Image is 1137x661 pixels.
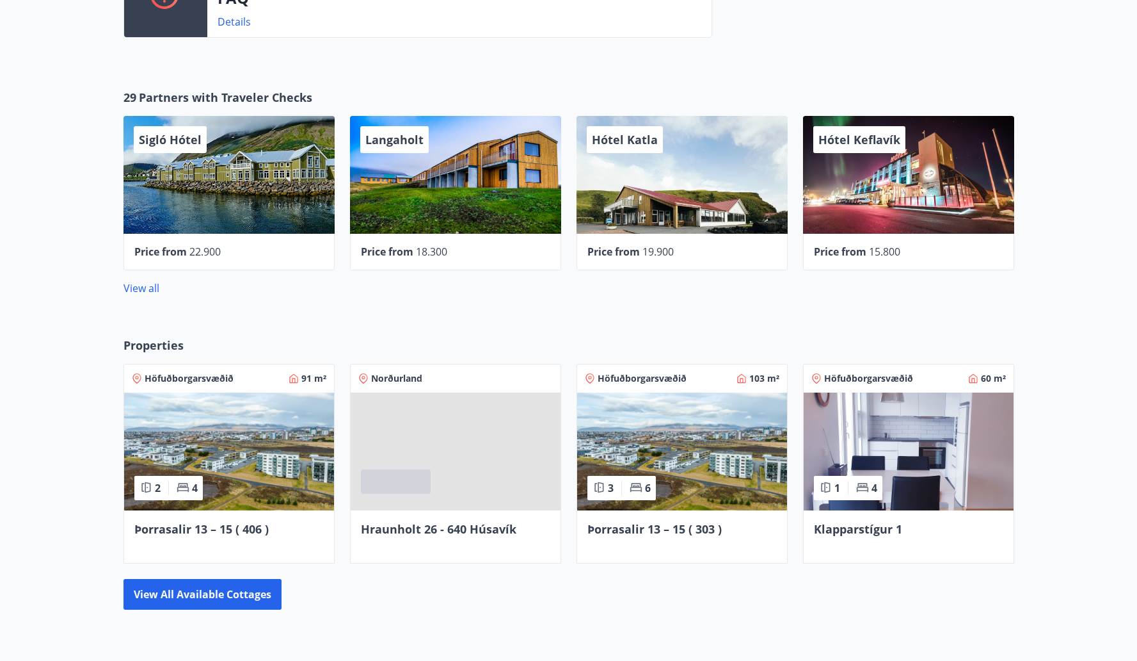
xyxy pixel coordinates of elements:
[361,245,413,259] span: Price from
[365,132,424,147] span: Langaholt
[192,481,198,495] span: 4
[189,245,221,259] span: 22.900
[814,245,866,259] span: Price from
[123,89,136,106] span: 29
[642,245,674,259] span: 19.900
[361,521,516,537] span: Hraunholt 26 - 640 Húsavík
[869,245,900,259] span: 15.800
[301,372,326,385] span: 91 m²
[598,372,687,385] span: Höfuðborgarsvæðið
[134,521,269,537] span: Þorrasalir 13 – 15 ( 406 )
[645,481,651,495] span: 6
[818,132,900,147] span: Hótel Keflavík
[749,372,779,385] span: 103 m²
[834,481,840,495] span: 1
[155,481,161,495] span: 2
[592,132,658,147] span: Hótel Katla
[814,521,902,537] span: Klapparstígur 1
[124,393,334,510] img: Paella dish
[123,281,159,295] a: View all
[587,521,722,537] span: Þorrasalir 13 – 15 ( 303 )
[871,481,877,495] span: 4
[416,245,447,259] span: 18.300
[139,132,202,147] span: Sigló Hótel
[608,481,614,495] span: 3
[981,372,1006,385] span: 60 m²
[123,337,184,354] span: Properties
[145,372,234,385] span: Höfuðborgarsvæðið
[218,15,251,29] a: Details
[587,245,640,259] span: Price from
[804,393,1014,510] img: Paella dish
[371,372,422,385] span: Norðurland
[139,89,312,106] span: Partners with Traveler Checks
[824,372,913,385] span: Höfuðborgarsvæðið
[577,393,787,510] img: Paella dish
[134,245,187,259] span: Price from
[123,579,282,610] button: View all available cottages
